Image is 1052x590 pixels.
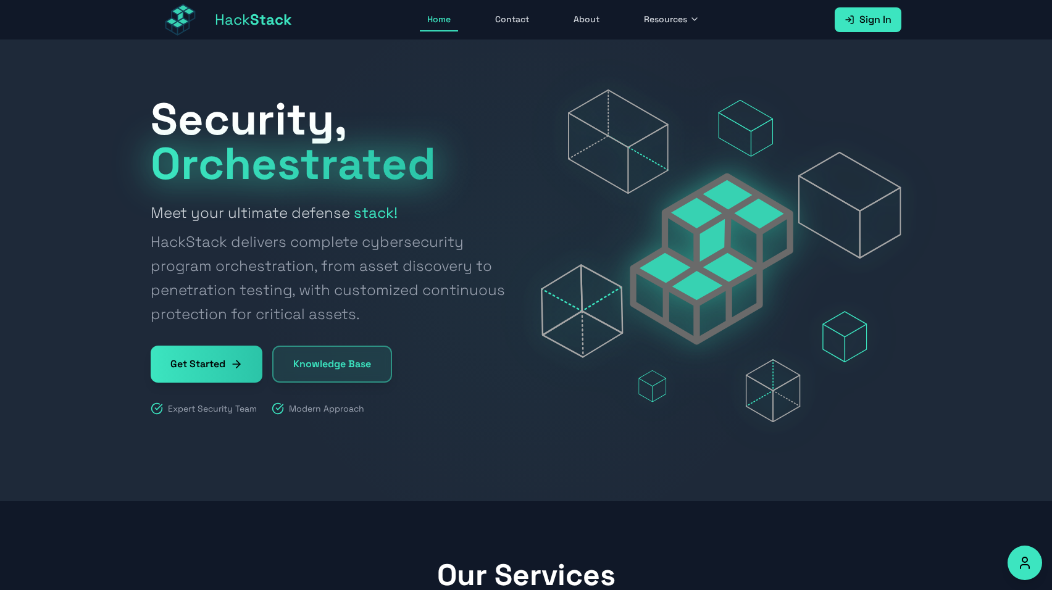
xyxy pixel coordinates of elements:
strong: stack! [354,203,398,222]
h1: Security, [151,97,511,186]
a: Get Started [151,346,262,383]
span: Stack [250,10,292,29]
div: Modern Approach [272,402,364,415]
a: Contact [488,8,536,31]
a: Home [420,8,458,31]
div: Expert Security Team [151,402,257,415]
a: About [566,8,607,31]
span: HackStack delivers complete cybersecurity program orchestration, from asset discovery to penetrat... [151,230,511,326]
span: Resources [644,13,687,25]
a: Sign In [835,7,901,32]
button: Accessibility Options [1008,546,1042,580]
button: Resources [637,8,707,31]
h2: Meet your ultimate defense [151,201,511,326]
a: Knowledge Base [272,346,392,383]
span: Sign In [859,12,891,27]
span: Hack [215,10,292,30]
h2: Our Services [151,560,901,590]
span: Orchestrated [151,135,436,192]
